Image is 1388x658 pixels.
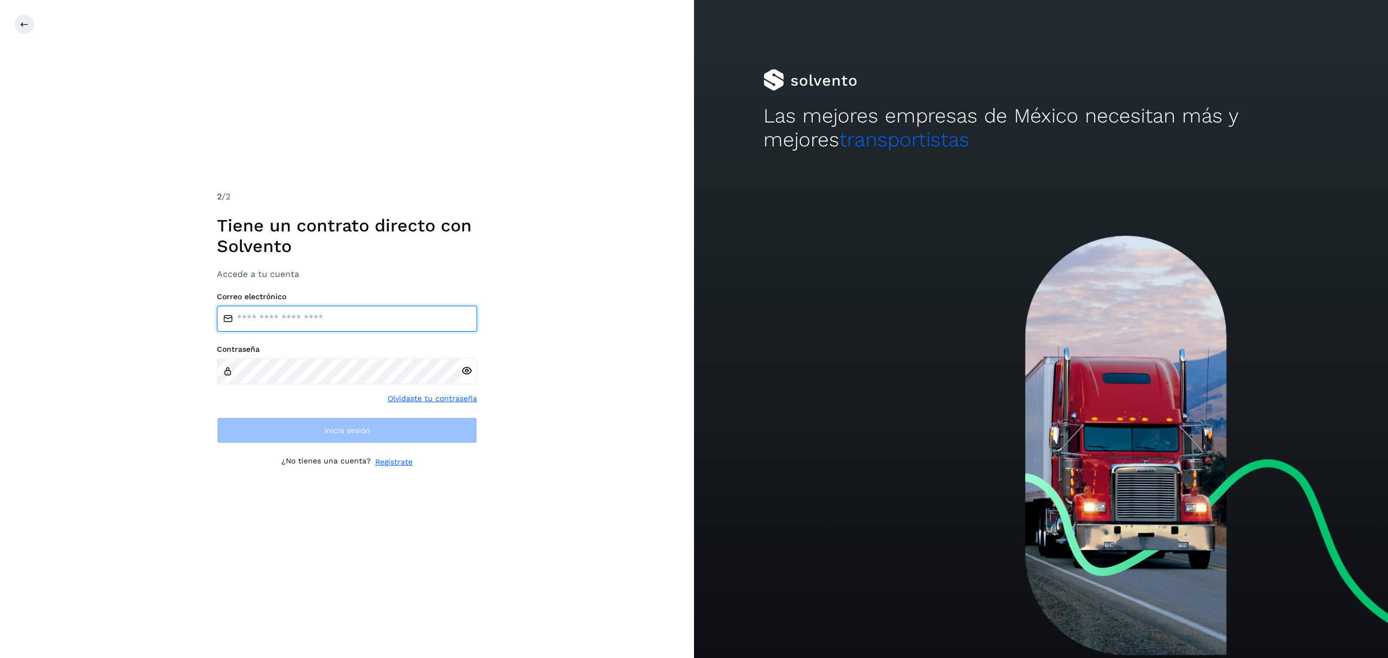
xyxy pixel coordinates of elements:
[217,191,222,202] span: 2
[375,456,413,468] a: Regístrate
[217,417,477,443] button: Inicia sesión
[324,427,370,434] span: Inicia sesión
[217,215,477,257] h1: Tiene un contrato directo con Solvento
[839,128,969,151] span: transportistas
[217,269,477,279] h3: Accede a tu cuenta
[217,345,477,354] label: Contraseña
[281,456,371,468] p: ¿No tienes una cuenta?
[217,292,477,301] label: Correo electrónico
[763,104,1319,152] h2: Las mejores empresas de México necesitan más y mejores
[217,190,477,203] div: /2
[388,393,477,404] a: Olvidaste tu contraseña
